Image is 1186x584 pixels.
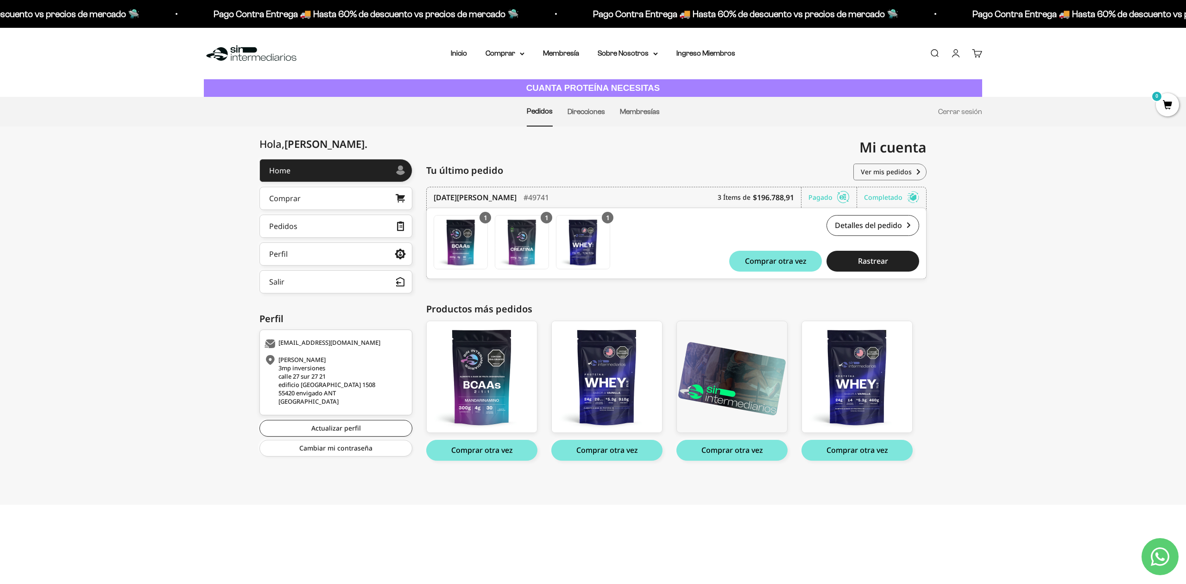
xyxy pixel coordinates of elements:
[365,137,367,151] span: .
[801,440,913,461] button: Comprar otra vez
[551,440,662,461] button: Comprar otra vez
[495,215,549,269] a: Creatina Monohidrato
[434,192,517,203] time: [DATE][PERSON_NAME]
[479,212,491,223] div: 1
[938,108,982,115] a: Cerrar sesión
[718,187,801,208] div: 3 Ítems de
[729,251,822,272] button: Comprar otra vez
[541,212,552,223] div: 1
[451,49,467,57] a: Inicio
[552,321,662,432] img: whey_vainilla_front_1_808bbad8-c402-4f8a-9e09-39bf23c86e38_large.png
[620,108,660,115] a: Membresías
[556,215,610,269] a: Proteína Whey - Vainilla - Vainilla / 2 libras (910g)
[598,47,658,59] summary: Sobre Nosotros
[568,108,605,115] a: Direcciones
[185,6,490,21] p: Pago Contra Entrega 🚚 Hasta 60% de descuento vs precios de mercado 🛸
[808,187,857,208] div: Pagado
[259,242,412,266] a: Perfil
[753,192,794,203] b: $196.788,91
[677,321,787,432] img: b091a5be-4bb1-4136-881d-32454b4358fa_1_large.png
[426,440,537,461] button: Comprar otra vez
[434,215,488,269] a: BCAAs sabor Limón - Mandarina (2:1:1)
[826,215,919,236] a: Detalles del pedido
[802,321,912,432] img: whey-VAINILLA-1LB_14afac87-794c-4930-ac0b-e3e40fefee9f_large.png
[269,195,301,202] div: Comprar
[269,250,288,258] div: Perfil
[259,420,412,437] a: Actualizar perfil
[284,137,367,151] span: [PERSON_NAME]
[858,257,888,265] span: Rastrear
[259,159,412,182] a: Home
[269,222,297,230] div: Pedidos
[426,321,537,433] a: BCAAs sabor Limón - Mandarina (2:1:1)
[556,216,610,269] img: Translation missing: es.Proteína Whey - Vainilla - Vainilla / 2 libras (910g)
[259,138,367,150] div: Hola,
[427,321,537,432] img: bcaas_01_large.png
[745,257,807,265] span: Comprar otra vez
[676,49,735,57] a: Ingreso Miembros
[259,187,412,210] a: Comprar
[602,212,613,223] div: 1
[676,321,788,433] a: Membresía Anual
[564,6,870,21] p: Pago Contra Entrega 🚚 Hasta 60% de descuento vs precios de mercado 🛸
[551,321,662,433] a: Proteína Whey - Vainilla - Vainilla / 2 libras (910g)
[1156,101,1179,111] a: 0
[426,302,927,316] div: Productos más pedidos
[259,270,412,293] button: Salir
[527,107,553,115] a: Pedidos
[676,440,788,461] button: Comprar otra vez
[524,187,549,208] div: #49741
[486,47,524,59] summary: Comprar
[801,321,913,433] a: Proteína Whey - Vainilla / 1 libra (460g)
[269,167,290,174] div: Home
[265,355,405,406] div: [PERSON_NAME] 3mp inversiones calle 27 sur 27 21 edificio [GEOGRAPHIC_DATA] 1508 55420 envigado A...
[526,83,660,93] strong: CUANTA PROTEÍNA NECESITAS
[864,187,919,208] div: Completado
[543,49,579,57] a: Membresía
[434,216,487,269] img: Translation missing: es.BCAAs sabor Limón - Mandarina (2:1:1)
[204,79,982,97] a: CUANTA PROTEÍNA NECESITAS
[495,216,549,269] img: Translation missing: es.Creatina Monohidrato
[259,215,412,238] a: Pedidos
[826,251,919,272] button: Rastrear
[853,164,927,180] a: Ver mis pedidos
[265,339,405,349] div: [EMAIL_ADDRESS][DOMAIN_NAME]
[259,440,412,457] a: Cambiar mi contraseña
[1151,91,1162,102] mark: 0
[269,278,284,286] div: Salir
[426,164,503,178] span: Tu último pedido
[859,138,927,157] span: Mi cuenta
[259,312,412,326] div: Perfil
